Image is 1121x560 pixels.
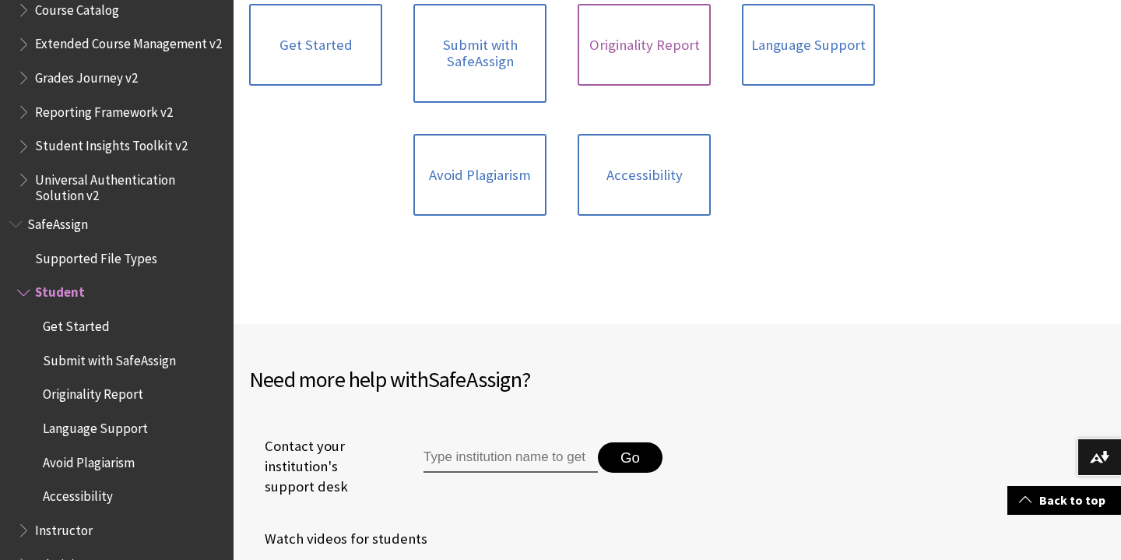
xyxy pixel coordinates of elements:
a: Back to top [1007,486,1121,515]
h2: Need more help with ? [249,363,677,396]
a: Submit with SafeAssign [413,4,546,103]
span: Universal Authentication Solution v2 [35,167,223,203]
a: Language Support [742,4,875,86]
span: SafeAssign [428,365,522,393]
span: Avoid Plagiarism [43,449,135,470]
span: SafeAssign [27,211,88,232]
span: Language Support [43,415,148,436]
span: Contact your institution's support desk [249,436,388,498]
span: Grades Journey v2 [35,65,138,86]
input: Type institution name to get support [423,442,598,474]
span: Supported File Types [35,245,157,266]
span: Originality Report [43,382,143,403]
span: Submit with SafeAssign [43,347,176,368]
span: Extended Course Management v2 [35,31,222,52]
a: Avoid Plagiarism [413,134,546,217]
a: Accessibility [578,134,711,217]
a: Get Started [249,4,382,86]
span: Student [35,280,85,301]
a: Originality Report [578,4,711,86]
span: Instructor [35,517,93,538]
span: Get Started [43,313,110,334]
a: Watch videos for students [249,527,427,551]
span: Accessibility [43,484,113,505]
button: Go [598,442,662,474]
span: Student Insights Toolkit v2 [35,133,188,154]
span: Reporting Framework v2 [35,99,173,120]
